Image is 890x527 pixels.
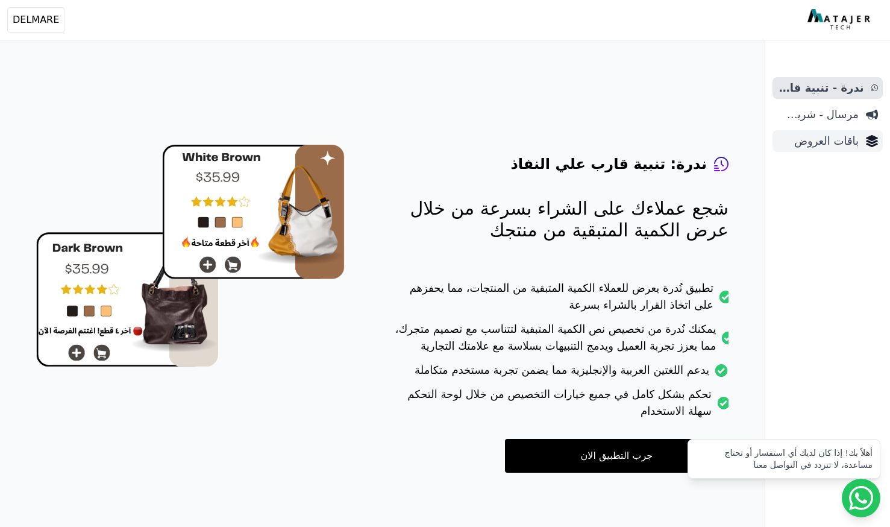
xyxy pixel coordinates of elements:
div: أهلاً بك! إذا كان لديك أي استفسار أو تحتاج مساعدة، لا تتردد في التواصل معنا [695,447,873,471]
a: جرب التطبيق الان [505,439,729,473]
img: MatajerTech Logo [807,9,873,31]
span: ندرة - تنبية قارب علي النفاذ [777,80,864,96]
span: باقات العروض [777,133,859,150]
li: يمكنك نُدرة من تخصيص نص الكمية المتبقية لتتناسب مع تصميم متجرك، مما يعزز تجربة العميل ويدمج التنب... [393,321,729,362]
img: hero [36,145,345,367]
span: مرسال - شريط دعاية [777,106,859,123]
li: تحكم بشكل كامل في جميع خيارات التخصيص من خلال لوحة التحكم سهلة الاستخدام [393,386,729,427]
span: DELMARE [13,13,59,27]
h4: ندرة: تنبية قارب علي النفاذ [510,154,707,174]
li: تطبيق نُدرة يعرض للعملاء الكمية المتبقية من المنتجات، مما يحفزهم على اتخاذ القرار بالشراء بسرعة [393,280,729,321]
p: شجع عملاءك على الشراء بسرعة من خلال عرض الكمية المتبقية من منتجك [393,198,729,241]
li: يدعم اللغتين العربية والإنجليزية مما يضمن تجربة مستخدم متكاملة [393,362,729,386]
button: DELMARE [7,7,64,33]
